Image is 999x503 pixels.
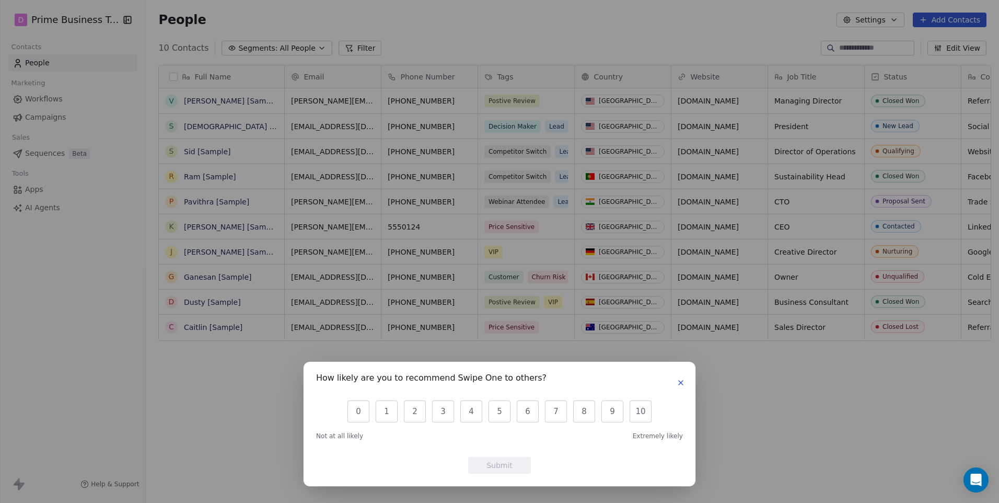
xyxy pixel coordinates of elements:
[316,374,547,385] h1: How likely are you to recommend Swipe One to others?
[601,401,623,422] button: 9
[376,401,398,422] button: 1
[460,401,482,422] button: 4
[633,432,683,440] span: Extremely likely
[545,401,567,422] button: 7
[316,432,363,440] span: Not at all likely
[517,401,539,422] button: 6
[404,401,426,422] button: 2
[432,401,454,422] button: 3
[630,401,652,422] button: 10
[468,457,531,474] button: Submit
[489,401,510,422] button: 5
[573,401,595,422] button: 8
[347,401,369,422] button: 0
